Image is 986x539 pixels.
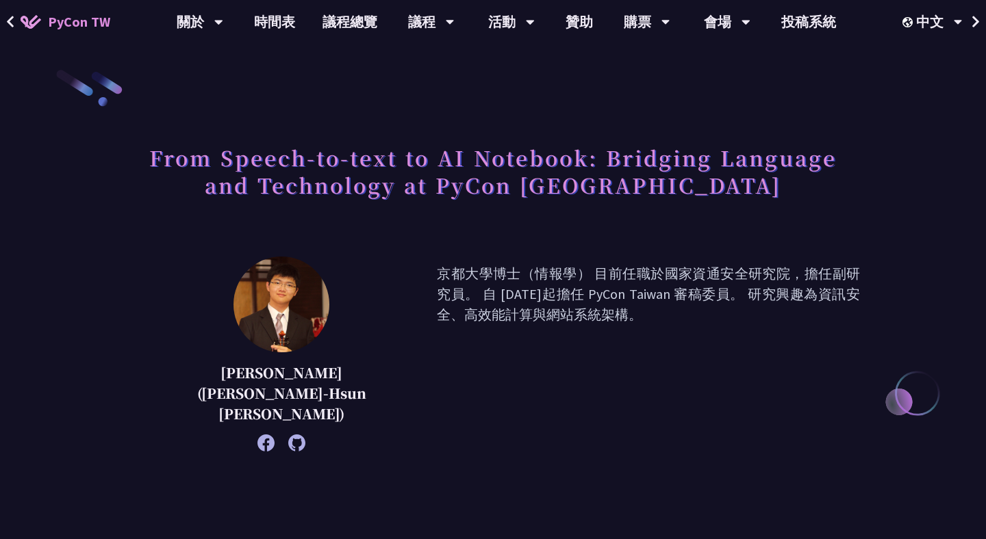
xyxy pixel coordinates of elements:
p: [PERSON_NAME]([PERSON_NAME]-Hsun [PERSON_NAME]) [160,363,403,424]
span: PyCon TW [48,12,110,32]
a: PyCon TW [7,5,124,39]
img: 李昱勳 (Yu-Hsun Lee) [233,257,329,352]
p: 京都大學博士（情報學） 目前任職於國家資通安全研究院，擔任副研究員。 自 [DATE]起擔任 PyCon Taiwan 審稿委員。 研究興趣為資訊安全、高效能計算與網站系統架構。 [437,263,860,445]
h1: From Speech-to-text to AI Notebook: Bridging Language and Technology at PyCon [GEOGRAPHIC_DATA] [126,137,860,205]
img: Locale Icon [902,17,916,27]
img: Home icon of PyCon TW 2025 [21,15,41,29]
